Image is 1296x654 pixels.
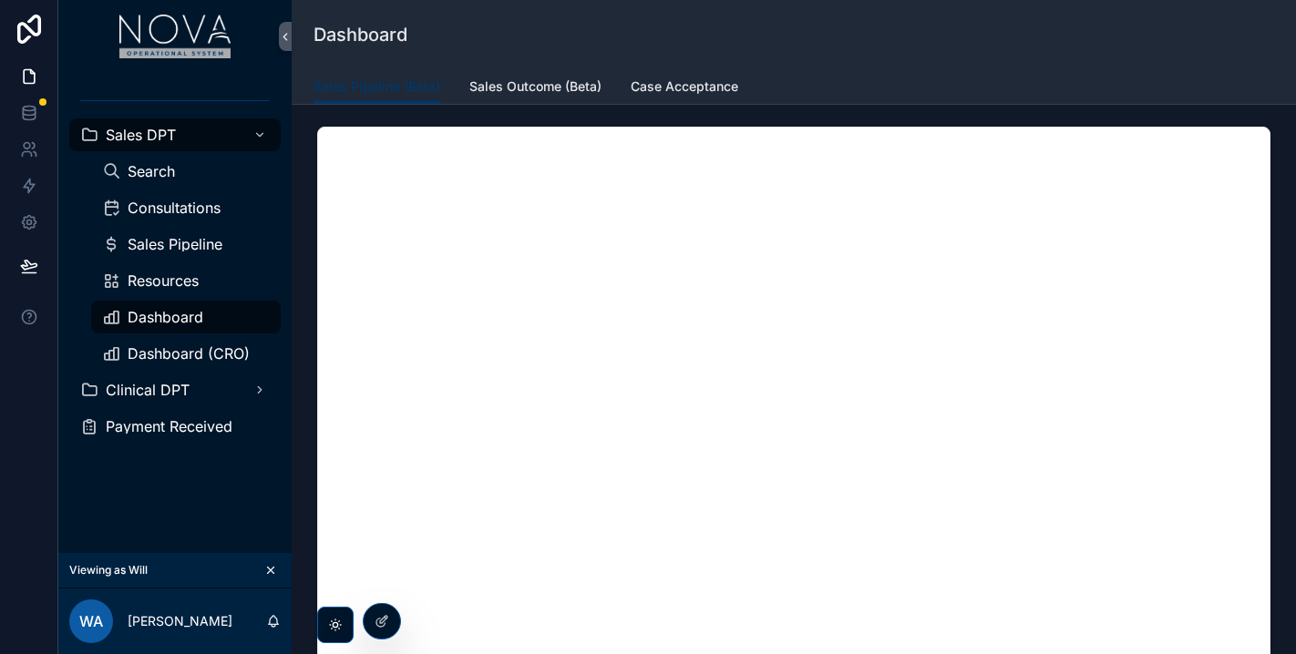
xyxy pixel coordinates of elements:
[128,237,222,251] span: Sales Pipeline
[91,228,281,261] a: Sales Pipeline
[631,77,738,96] span: Case Acceptance
[79,610,103,632] span: WA
[314,22,407,47] h1: Dashboard
[69,410,281,443] a: Payment Received
[91,155,281,188] a: Search
[91,264,281,297] a: Resources
[91,337,281,370] a: Dashboard (CRO)
[128,273,199,288] span: Resources
[631,70,738,107] a: Case Acceptance
[91,191,281,224] a: Consultations
[106,128,176,142] span: Sales DPT
[106,419,232,434] span: Payment Received
[128,164,175,179] span: Search
[119,15,231,58] img: App logo
[469,77,602,96] span: Sales Outcome (Beta)
[128,200,221,215] span: Consultations
[91,301,281,333] a: Dashboard
[58,73,292,466] div: scrollable content
[106,383,190,397] span: Clinical DPT
[128,612,232,630] p: [PERSON_NAME]
[469,70,602,107] a: Sales Outcome (Beta)
[314,70,440,105] a: Sales Pipeline (Beta)
[69,563,148,577] span: Viewing as Will
[69,118,281,151] a: Sales DPT
[128,346,250,361] span: Dashboard (CRO)
[69,373,281,406] a: Clinical DPT
[314,77,440,96] span: Sales Pipeline (Beta)
[128,310,203,324] span: Dashboard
